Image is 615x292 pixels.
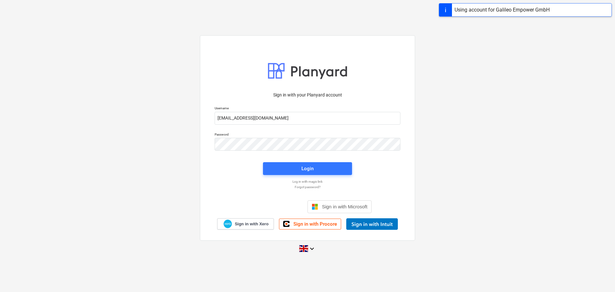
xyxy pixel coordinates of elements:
[322,204,367,209] span: Sign in with Microsoft
[293,221,337,227] span: Sign in with Procore
[211,185,404,189] a: Forgot password?
[455,6,550,14] div: Using account for Galileo Empower GmbH
[211,179,404,184] a: Log in with magic link
[215,132,400,138] p: Password
[263,162,352,175] button: Login
[235,221,268,227] span: Sign in with Xero
[215,112,400,125] input: Username
[217,218,274,229] a: Sign in with Xero
[224,220,232,228] img: Xero logo
[215,106,400,112] p: Username
[312,204,318,210] img: Microsoft logo
[215,92,400,98] p: Sign in with your Planyard account
[240,200,306,214] iframe: Sign in with Google Button
[279,219,341,229] a: Sign in with Procore
[301,164,314,173] div: Login
[308,245,316,253] i: keyboard_arrow_down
